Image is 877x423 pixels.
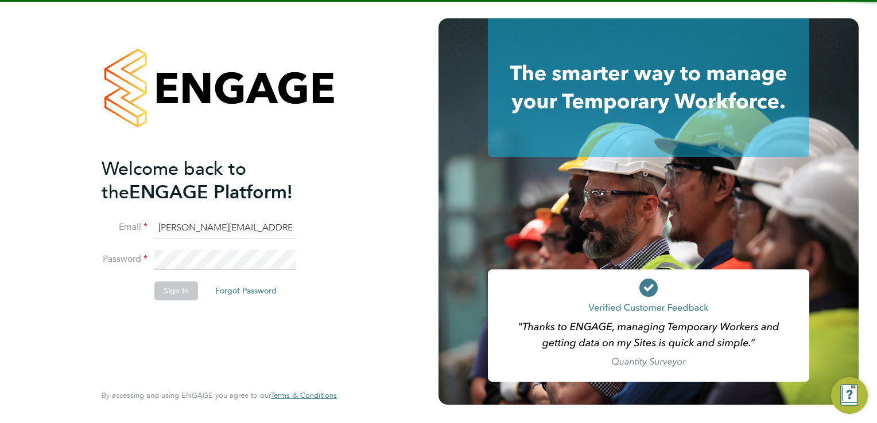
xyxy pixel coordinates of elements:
span: By accessing and using ENGAGE you agree to our [102,390,337,400]
button: Forgot Password [206,281,286,300]
h2: ENGAGE Platform! [102,157,325,204]
input: Enter your work email... [154,218,296,238]
a: Terms & Conditions [271,391,337,400]
label: Email [102,221,148,233]
label: Password [102,253,148,265]
span: Welcome back to the [102,158,246,203]
button: Engage Resource Center [831,377,868,414]
button: Sign In [154,281,198,300]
